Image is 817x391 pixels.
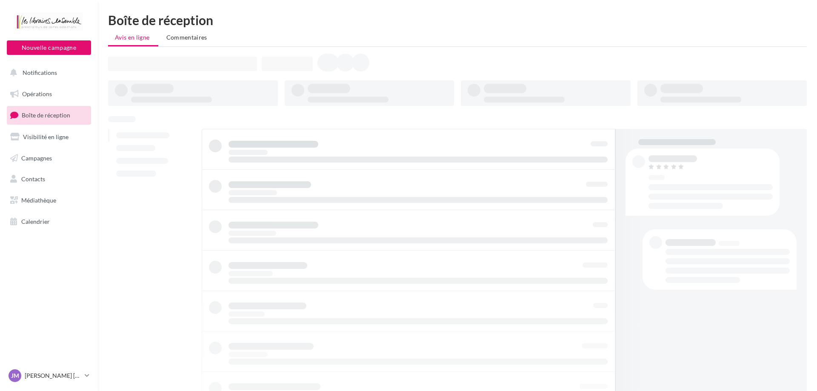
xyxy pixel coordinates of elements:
span: Calendrier [21,218,50,225]
a: Campagnes [5,149,93,167]
span: Opérations [22,90,52,97]
button: Nouvelle campagne [7,40,91,55]
span: Campagnes [21,154,52,161]
a: JM [PERSON_NAME] [PERSON_NAME] [7,368,91,384]
button: Notifications [5,64,89,82]
span: Boîte de réception [22,111,70,119]
div: Boîte de réception [108,14,807,26]
span: Contacts [21,175,45,183]
span: Notifications [23,69,57,76]
span: Commentaires [166,34,207,41]
a: Visibilité en ligne [5,128,93,146]
span: Visibilité en ligne [23,133,69,140]
a: Boîte de réception [5,106,93,124]
a: Calendrier [5,213,93,231]
span: Médiathèque [21,197,56,204]
span: JM [11,371,19,380]
p: [PERSON_NAME] [PERSON_NAME] [25,371,81,380]
a: Médiathèque [5,191,93,209]
a: Opérations [5,85,93,103]
a: Contacts [5,170,93,188]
